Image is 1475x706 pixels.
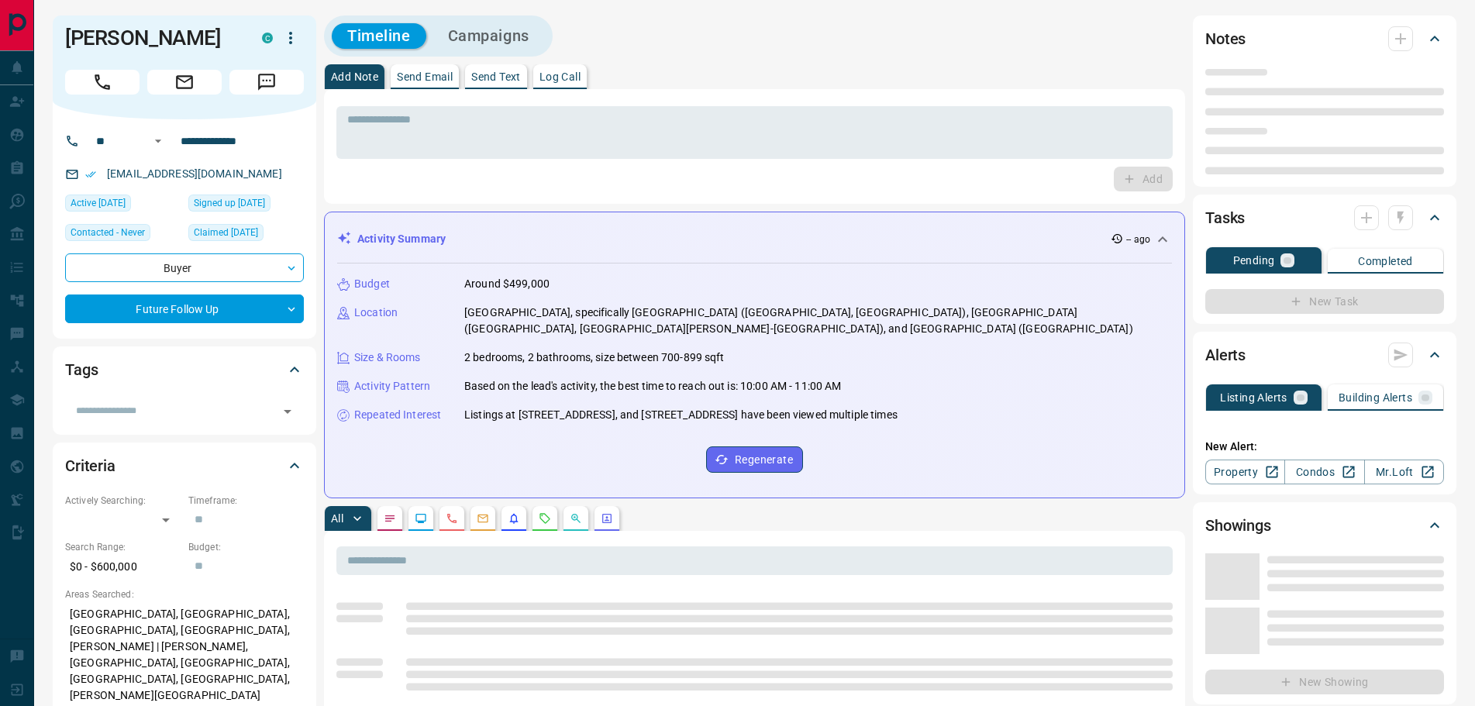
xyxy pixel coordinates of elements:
[1205,460,1285,484] a: Property
[65,447,304,484] div: Criteria
[464,378,842,394] p: Based on the lead's activity, the best time to reach out is: 10:00 AM - 11:00 AM
[1205,205,1245,230] h2: Tasks
[464,305,1172,337] p: [GEOGRAPHIC_DATA], specifically [GEOGRAPHIC_DATA] ([GEOGRAPHIC_DATA], [GEOGRAPHIC_DATA]), [GEOGRA...
[1205,507,1444,544] div: Showings
[1205,336,1444,374] div: Alerts
[464,407,898,423] p: Listings at [STREET_ADDRESS], and [STREET_ADDRESS] have been viewed multiple times
[397,71,453,82] p: Send Email
[65,453,115,478] h2: Criteria
[446,512,458,525] svg: Calls
[1358,256,1413,267] p: Completed
[354,276,390,292] p: Budget
[277,401,298,422] button: Open
[706,446,803,473] button: Regenerate
[85,169,96,180] svg: Email Verified
[1205,439,1444,455] p: New Alert:
[65,70,140,95] span: Call
[354,407,441,423] p: Repeated Interest
[188,494,304,508] p: Timeframe:
[229,70,304,95] span: Message
[354,305,398,321] p: Location
[464,276,550,292] p: Around $499,000
[471,71,521,82] p: Send Text
[464,350,725,366] p: 2 bedrooms, 2 bathrooms, size between 700-899 sqft
[1205,513,1271,538] h2: Showings
[194,225,258,240] span: Claimed [DATE]
[71,225,145,240] span: Contacted - Never
[107,167,282,180] a: [EMAIL_ADDRESS][DOMAIN_NAME]
[539,71,581,82] p: Log Call
[65,357,98,382] h2: Tags
[354,350,421,366] p: Size & Rooms
[65,351,304,388] div: Tags
[65,494,181,508] p: Actively Searching:
[65,26,239,50] h1: [PERSON_NAME]
[1205,20,1444,57] div: Notes
[262,33,273,43] div: condos.ca
[65,253,304,282] div: Buyer
[188,224,304,246] div: Fri Sep 06 2024
[1220,392,1287,403] p: Listing Alerts
[71,195,126,211] span: Active [DATE]
[570,512,582,525] svg: Opportunities
[1205,199,1444,236] div: Tasks
[65,540,181,554] p: Search Range:
[65,554,181,580] p: $0 - $600,000
[357,231,446,247] p: Activity Summary
[1205,26,1246,51] h2: Notes
[1284,460,1364,484] a: Condos
[1126,232,1150,246] p: -- ago
[331,513,343,524] p: All
[65,587,304,601] p: Areas Searched:
[188,540,304,554] p: Budget:
[332,23,426,49] button: Timeline
[1205,343,1246,367] h2: Alerts
[147,70,222,95] span: Email
[384,512,396,525] svg: Notes
[337,225,1172,253] div: Activity Summary-- ago
[477,512,489,525] svg: Emails
[601,512,613,525] svg: Agent Actions
[433,23,545,49] button: Campaigns
[1364,460,1444,484] a: Mr.Loft
[539,512,551,525] svg: Requests
[1233,255,1275,266] p: Pending
[65,294,304,323] div: Future Follow Up
[65,195,181,216] div: Mon Aug 04 2025
[331,71,378,82] p: Add Note
[415,512,427,525] svg: Lead Browsing Activity
[188,195,304,216] div: Sat Aug 31 2024
[149,132,167,150] button: Open
[508,512,520,525] svg: Listing Alerts
[1339,392,1412,403] p: Building Alerts
[354,378,430,394] p: Activity Pattern
[194,195,265,211] span: Signed up [DATE]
